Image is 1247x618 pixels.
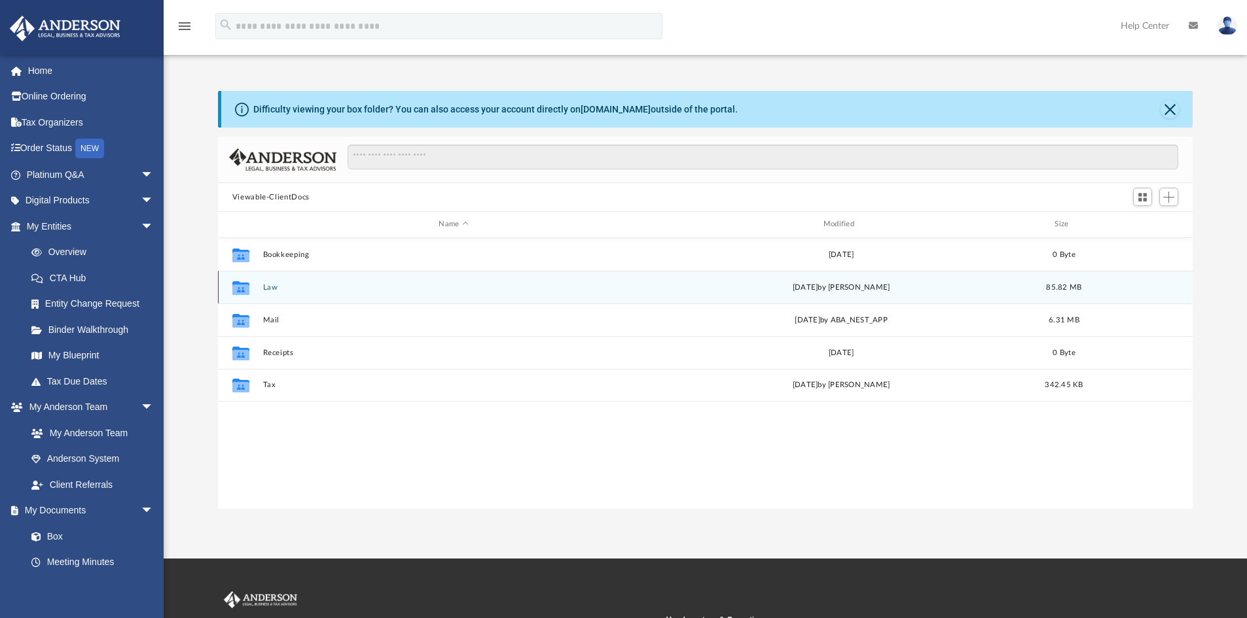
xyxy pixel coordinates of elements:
div: [DATE] by ABA_NEST_APP [650,314,1032,326]
input: Search files and folders [348,145,1178,169]
div: [DATE] [650,249,1032,260]
button: Law [262,283,644,292]
a: Tax Organizers [9,109,173,135]
button: Receipts [262,349,644,357]
span: 0 Byte [1053,250,1075,258]
a: My Entitiesarrow_drop_down [9,213,173,239]
div: [DATE] by [PERSON_NAME] [650,281,1032,293]
span: 342.45 KB [1045,381,1083,388]
a: Binder Walkthrough [18,317,173,343]
img: Anderson Advisors Platinum Portal [6,16,124,41]
span: arrow_drop_down [141,213,167,240]
div: id [1096,218,1187,230]
a: Entity Change Request [18,291,173,317]
a: My Anderson Teamarrow_drop_down [9,394,167,421]
div: grid [218,238,1193,509]
a: My Documentsarrow_drop_down [9,498,167,524]
button: Bookkeeping [262,250,644,259]
i: search [219,18,233,32]
div: Modified [650,218,1032,230]
div: Size [1038,218,1090,230]
a: Online Ordering [9,84,173,110]
button: Tax [262,381,644,389]
a: [DOMAIN_NAME] [581,104,651,114]
div: [DATE] by [PERSON_NAME] [650,379,1032,391]
a: My Blueprint [18,343,167,369]
a: Box [18,523,160,549]
button: Close [1161,100,1179,118]
a: CTA Hub [18,265,173,291]
a: Overview [18,239,173,266]
button: Add [1159,188,1179,206]
a: Platinum Q&Aarrow_drop_down [9,162,173,188]
a: menu [177,25,192,34]
img: User Pic [1218,16,1237,35]
button: Switch to Grid View [1133,188,1153,206]
a: Digital Productsarrow_drop_down [9,188,173,214]
button: Mail [262,316,644,324]
a: Meeting Minutes [18,549,167,575]
a: Client Referrals [18,472,167,498]
a: Home [9,58,173,84]
div: NEW [75,139,104,158]
div: Difficulty viewing your box folder? You can also access your account directly on outside of the p... [253,103,738,116]
a: My Anderson Team [18,420,160,446]
div: Name [262,218,644,230]
span: 85.82 MB [1046,283,1081,290]
span: 6.31 MB [1049,316,1079,323]
a: Order StatusNEW [9,135,173,162]
a: Anderson System [18,446,167,472]
img: Anderson Advisors Platinum Portal [221,591,300,608]
button: Viewable-ClientDocs [232,192,310,203]
span: arrow_drop_down [141,498,167,524]
span: arrow_drop_down [141,188,167,215]
span: 0 Byte [1053,349,1075,356]
a: Tax Due Dates [18,368,173,394]
span: arrow_drop_down [141,394,167,421]
div: id [224,218,257,230]
div: [DATE] [650,347,1032,358]
span: arrow_drop_down [141,162,167,188]
i: menu [177,18,192,34]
